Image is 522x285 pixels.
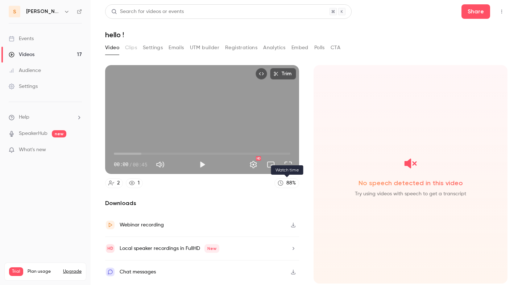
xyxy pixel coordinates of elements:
div: Settings [9,83,38,90]
button: Top Bar Actions [496,6,507,17]
span: new [52,130,66,137]
button: UTM builder [190,42,219,54]
div: 1 [138,179,140,187]
button: Emails [169,42,184,54]
button: Registrations [225,42,257,54]
span: Trial [9,267,23,276]
div: Audience [9,67,41,74]
iframe: Noticeable Trigger [73,147,82,153]
span: 00:45 [133,161,147,168]
div: Events [9,35,34,42]
h2: Downloads [105,199,299,208]
span: New [204,244,219,253]
button: Settings [246,157,261,172]
h6: [PERSON_NAME] [26,8,61,15]
div: 88 % [286,179,296,187]
button: Share [461,4,490,19]
div: Chat messages [120,268,156,276]
div: 2 [117,179,120,187]
a: 88% [274,178,299,188]
button: Turn on miniplayer [264,157,278,172]
div: HD [256,156,261,161]
a: SpeakerHub [19,130,47,137]
button: Trim [270,68,296,80]
button: Video [105,42,119,54]
button: Upgrade [63,269,82,275]
div: Videos [9,51,34,58]
li: help-dropdown-opener [9,114,82,121]
span: 00:00 [114,161,128,168]
span: / [129,161,132,168]
button: CTA [331,42,340,54]
button: Embed [291,42,308,54]
button: Analytics [263,42,286,54]
a: 2 [105,178,123,188]
a: 1 [126,178,143,188]
button: Settings [143,42,163,54]
span: Clips [125,44,137,52]
button: Full screen [281,157,295,172]
span: No speech detected in this video [319,179,502,187]
span: What's new [19,146,46,154]
button: Mute [153,157,167,172]
div: Local speaker recordings in FullHD [120,244,219,253]
button: Embed video [256,68,267,80]
span: s [13,8,16,16]
div: Webinar recording [120,221,164,229]
button: Polls [314,42,325,54]
div: 00:00 [114,161,147,168]
span: Try using videos with speech to get a transcript [319,190,502,197]
div: Search for videos or events [111,8,184,16]
h1: hello ! [105,30,507,39]
button: Play [195,157,210,172]
span: Plan usage [28,269,59,275]
span: Help [19,114,29,121]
